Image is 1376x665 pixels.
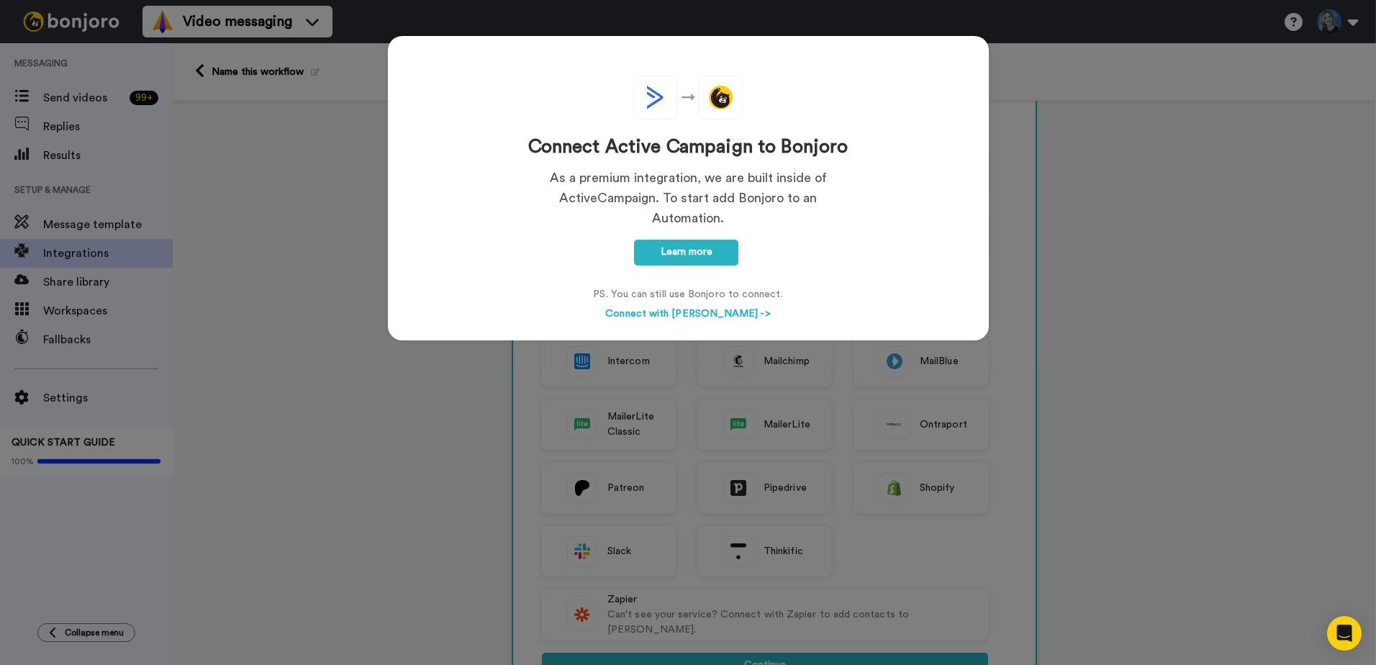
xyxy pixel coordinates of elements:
img: logo_round_yellow.svg [700,76,742,119]
p: As a premium integration, we are built inside of ActiveCampaign. To start add Bonjoro to an Autom... [526,168,850,228]
div: PS. You can still use Bonjoro to connect. [431,287,946,302]
div: Open Intercom Messenger [1327,616,1362,651]
div: Connect Active Campaign to Bonjoro [431,134,946,160]
a: Learn more [634,240,738,266]
img: logo_activecampaign.svg [634,76,676,119]
button: Connect with [PERSON_NAME] -> [601,306,774,322]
